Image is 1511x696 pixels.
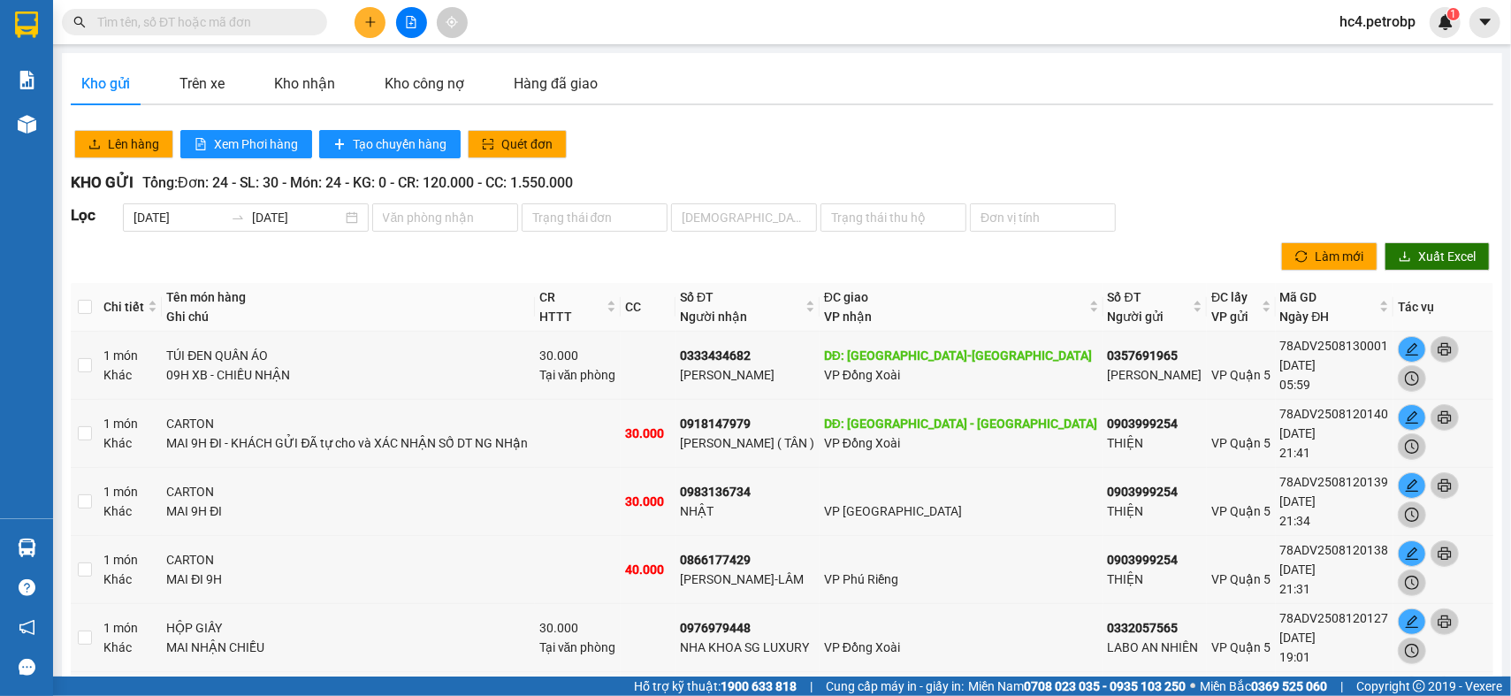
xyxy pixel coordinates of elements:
span: CARTON [166,485,214,499]
button: uploadLên hàng [74,130,173,158]
span: MAI ĐI 9H [166,572,222,586]
div: Hàng đã giao [514,73,598,95]
span: Quét đơn [501,134,553,154]
div: 1 món [103,414,157,453]
span: VP Đồng Xoài [824,436,900,450]
b: 0903999254 [1108,553,1179,567]
span: 30.000 [539,348,578,363]
img: logo-vxr [15,11,38,38]
div: 78ADV2508120139 [1280,472,1390,492]
span: Tổng: Đơn: 24 - SL: 30 - Món: 24 - KG: 0 - CR: 120.000 - CC: 1.550.000 [142,174,574,191]
span: edit [1399,410,1425,424]
span: VP gửi [1211,310,1248,324]
span: HTTT [539,310,572,324]
div: 1 món [103,482,157,521]
span: file-text [195,138,207,152]
button: edit [1398,472,1426,499]
span: edit [1399,615,1425,629]
div: CC [625,297,671,317]
span: [PERSON_NAME] ( TÂN ) [680,436,814,450]
span: clock-circle [1399,576,1425,590]
span: Khác [103,504,132,518]
span: caret-down [1477,14,1493,30]
strong: 1900 633 818 [721,679,797,693]
span: 1 [1450,8,1456,20]
span: Xuất Excel [1418,247,1476,266]
span: Số ĐT [1108,290,1141,304]
span: [DATE] [1280,562,1316,577]
span: Người gửi [1108,310,1164,324]
span: plus [364,16,377,28]
span: VP Đồng Xoài [824,368,900,382]
span: hc4.petrobp [1325,11,1430,33]
span: 19:01 [1280,650,1311,664]
span: printer [1431,615,1458,629]
span: VP nhận [824,310,872,324]
span: notification [19,619,35,636]
span: NHẬT [680,504,714,518]
span: printer [1431,478,1458,493]
b: 0983136734 [680,485,751,499]
span: Xem Phơi hàng [214,134,298,154]
div: 1 món [103,618,157,657]
span: 09H XB - CHIỀU NHẬN [166,368,290,382]
span: LABO AN NHIÊN [1108,640,1199,654]
span: MAI 9H ĐI - KHÁCH GỬI ĐÃ tự cho và XÁC NHẬN SỐ DT NG NHận [166,436,528,450]
button: printer [1431,336,1459,363]
span: Làm mới [1315,247,1363,266]
span: CARTON [166,417,214,431]
span: Lọc [71,206,95,224]
button: printer [1431,608,1459,635]
span: HỘP GIẤY [166,621,222,635]
strong: 0369 525 060 [1251,679,1327,693]
span: THIỆN [1108,504,1144,518]
span: 30.000 [539,621,578,635]
span: Khác [103,368,132,382]
span: ĐC giao [824,290,868,304]
span: VP Quận 5 [1211,368,1271,382]
b: 0918147979 [680,417,751,431]
sup: 1 [1447,8,1460,20]
b: 0332057565 [1108,621,1179,635]
span: ĐC lấy [1211,290,1248,304]
div: 1 món [103,346,157,385]
span: scan [482,138,494,152]
span: Khác [103,640,132,654]
span: DĐ: [GEOGRAPHIC_DATA]-[GEOGRAPHIC_DATA] [824,348,1092,363]
span: Số ĐT [680,290,714,304]
b: 0903999254 [1108,485,1179,499]
span: 05:59 [1280,378,1311,392]
input: Tìm tên, số ĐT hoặc mã đơn [97,12,306,32]
span: clock-circle [1399,440,1425,454]
span: 21:31 [1280,582,1311,596]
span: [DATE] [1280,494,1316,509]
button: caret-down [1469,7,1500,38]
button: clock-circle [1398,638,1426,664]
span: question-circle [19,579,35,596]
span: download [1399,250,1411,264]
span: [DATE] [1280,358,1316,372]
span: VP Phú Riềng [824,572,898,586]
span: printer [1431,342,1458,356]
th: Tác vụ [1393,283,1493,332]
span: Tại văn phòng [539,368,616,382]
span: sync [1295,250,1308,264]
span: edit [1399,478,1425,493]
span: edit [1399,342,1425,356]
button: aim [437,7,468,38]
span: message [19,659,35,676]
span: Cung cấp máy in - giấy in: [826,677,964,696]
span: clock-circle [1399,508,1425,522]
button: edit [1398,608,1426,635]
span: VP Đồng Xoài [824,640,900,654]
div: 78ADV2508120126 [1280,677,1390,696]
button: plusTạo chuyến hàng [319,130,461,158]
span: Tại văn phòng [539,640,616,654]
span: VP Quận 5 [1211,640,1271,654]
span: Khác [103,436,132,450]
button: edit [1398,404,1426,431]
span: CR [539,290,555,304]
span: swap-right [231,210,245,225]
input: Ngày kết thúc [252,208,342,227]
span: ⚪️ [1190,683,1195,690]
